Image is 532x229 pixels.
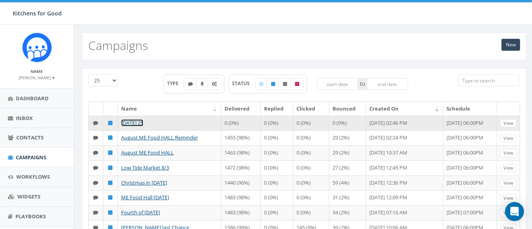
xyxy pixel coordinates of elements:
[502,39,520,51] a: New
[16,173,50,180] span: Workflows
[232,80,255,87] span: STATUS
[261,205,293,220] td: 0 (0%)
[212,82,217,86] i: Automated Message
[261,176,293,191] td: 0 (0%)
[16,114,33,122] span: Inbox
[443,102,497,116] th: Schedule
[443,160,497,176] td: [DATE] 06:00PM
[184,78,197,90] label: Text SMS
[317,78,358,90] input: start date
[271,82,275,86] i: Published
[500,194,517,202] a: View
[13,10,62,17] span: Kitchens for Good
[443,205,497,220] td: [DATE] 07:00PM
[221,160,261,176] td: 1472 (98%)
[221,176,261,191] td: 1440 (96%)
[261,145,293,160] td: 0 (0%)
[500,179,517,187] a: View
[88,39,148,52] h2: Campaigns
[366,130,443,145] td: [DATE] 02:24 PM
[93,180,99,185] i: Text SMS
[505,202,524,221] div: Open Intercom Messenger
[121,194,169,201] a: ME Food Hall [DATE]
[329,145,366,160] td: 29 (2%)
[121,209,160,216] a: Fourth of [DATE]
[93,135,99,140] i: Text SMS
[500,119,517,128] a: View
[221,116,261,131] td: 0 (0%)
[15,213,46,220] span: Playbooks
[293,102,330,116] th: Clicked
[221,145,261,160] td: 1463 (98%)
[291,78,304,90] label: Archived
[16,134,44,141] span: Contacts
[17,193,40,200] span: Widgets
[279,78,291,90] label: Unpublished
[207,78,221,90] label: Automated Message
[443,116,497,131] td: [DATE] 06:00PM
[261,160,293,176] td: 0 (0%)
[31,69,43,74] small: Name
[293,190,330,205] td: 0 (0%)
[358,78,367,90] span: to
[108,195,113,200] i: Published
[108,165,113,170] i: Published
[366,102,443,116] th: Created On: activate to sort column ascending
[283,82,287,86] i: Unpublished
[22,32,52,62] img: Rally_Corp_Icon_1.png
[16,95,49,102] span: Dashboard
[366,190,443,205] td: [DATE] 12:09 PM
[329,190,366,205] td: 31 (2%)
[293,176,330,191] td: 0 (0%)
[188,82,193,86] i: Text SMS
[93,165,99,170] i: Text SMS
[118,102,221,116] th: Name: activate to sort column ascending
[366,116,443,131] td: [DATE] 02:46 PM
[443,190,497,205] td: [DATE] 06:00PM
[108,120,113,126] i: Published
[196,78,208,90] label: Ringless Voice Mail
[121,119,143,126] a: [DATE] 25
[329,160,366,176] td: 27 (2%)
[366,176,443,191] td: [DATE] 12:36 PM
[261,190,293,205] td: 0 (0%)
[267,78,279,90] label: Published
[329,102,366,116] th: Bounced
[108,180,113,185] i: Published
[293,145,330,160] td: 0 (0%)
[167,80,184,87] span: TYPE
[108,210,113,215] i: Published
[16,154,46,161] span: Campaigns
[367,78,408,90] input: end date
[329,116,366,131] td: 0 (0%)
[293,160,330,176] td: 0 (0%)
[221,190,261,205] td: 1483 (98%)
[121,179,167,186] a: Christmas in [DATE]
[255,78,268,90] label: Draft
[108,150,113,155] i: Published
[366,205,443,220] td: [DATE] 07:16 AM
[261,130,293,145] td: 0 (0%)
[443,176,497,191] td: [DATE] 06:00PM
[329,130,366,145] td: 29 (2%)
[443,130,497,145] td: [DATE] 06:00PM
[259,82,263,86] i: Draft
[108,135,113,140] i: Published
[93,195,99,200] i: Text SMS
[93,150,99,155] i: Text SMS
[329,176,366,191] td: 59 (4%)
[221,205,261,220] td: 1483 (98%)
[93,120,99,126] i: Text SMS
[500,134,517,143] a: View
[261,116,293,131] td: 0 (0%)
[121,164,169,171] a: Low Tide Market 8/3
[366,160,443,176] td: [DATE] 12:45 PM
[293,205,330,220] td: 0 (0%)
[201,82,204,86] i: Ringless Voice Mail
[443,145,497,160] td: [DATE] 06:00PM
[366,145,443,160] td: [DATE] 10:37 AM
[121,134,198,141] a: August ME Food HALL Reminder
[221,130,261,145] td: 1455 (98%)
[329,205,366,220] td: 34 (2%)
[293,116,330,131] td: 0 (0%)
